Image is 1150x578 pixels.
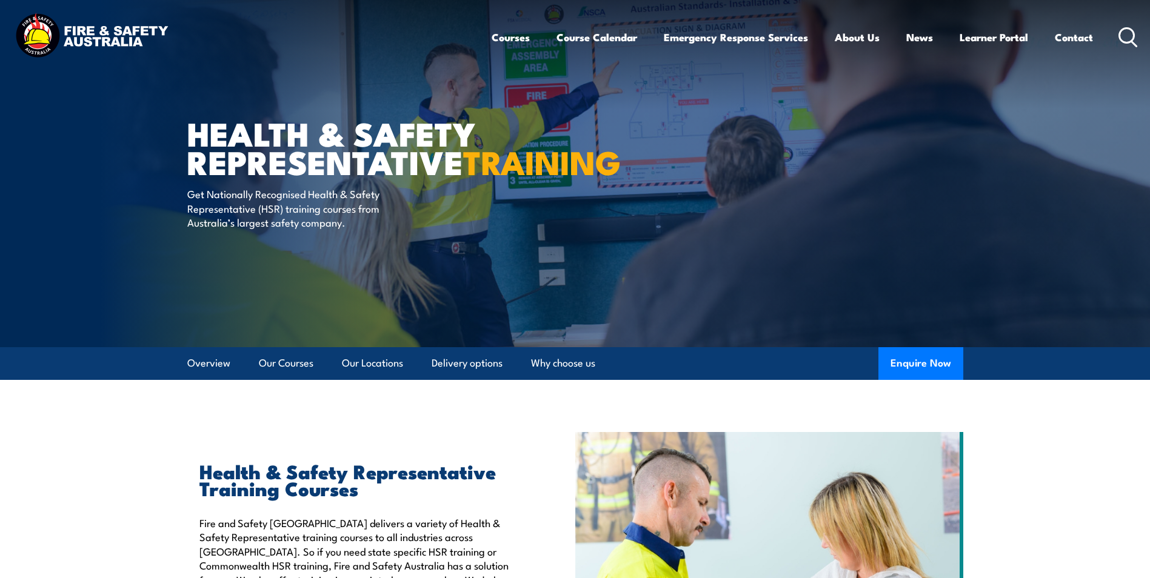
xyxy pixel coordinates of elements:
[259,347,313,379] a: Our Courses
[199,462,520,496] h2: Health & Safety Representative Training Courses
[187,347,230,379] a: Overview
[960,21,1028,53] a: Learner Portal
[835,21,880,53] a: About Us
[463,136,621,186] strong: TRAINING
[664,21,808,53] a: Emergency Response Services
[492,21,530,53] a: Courses
[906,21,933,53] a: News
[557,21,637,53] a: Course Calendar
[187,187,409,229] p: Get Nationally Recognised Health & Safety Representative (HSR) training courses from Australia’s ...
[531,347,595,379] a: Why choose us
[1055,21,1093,53] a: Contact
[878,347,963,380] button: Enquire Now
[342,347,403,379] a: Our Locations
[187,119,487,175] h1: Health & Safety Representative
[432,347,503,379] a: Delivery options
